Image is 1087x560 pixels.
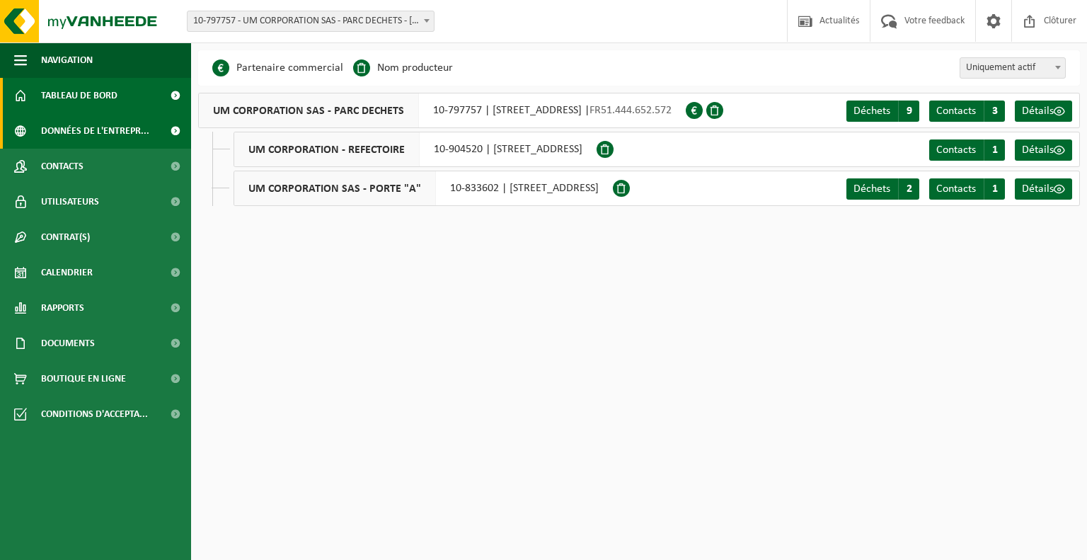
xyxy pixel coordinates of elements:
[1015,101,1072,122] a: Détails
[1015,139,1072,161] a: Détails
[936,105,976,117] span: Contacts
[853,183,890,195] span: Déchets
[589,105,672,116] span: FR51.444.652.572
[929,101,1005,122] a: Contacts 3
[898,178,919,200] span: 2
[234,132,420,166] span: UM CORPORATION - REFECTOIRE
[960,58,1065,78] span: Uniquement actif
[929,139,1005,161] a: Contacts 1
[188,11,434,31] span: 10-797757 - UM CORPORATION SAS - PARC DECHETS - BIACHE ST VAAST
[41,290,84,326] span: Rapports
[198,93,686,128] div: 10-797757 | [STREET_ADDRESS] |
[41,149,84,184] span: Contacts
[187,11,435,32] span: 10-797757 - UM CORPORATION SAS - PARC DECHETS - BIACHE ST VAAST
[41,396,148,432] span: Conditions d'accepta...
[41,255,93,290] span: Calendrier
[353,57,453,79] li: Nom producteur
[1022,183,1054,195] span: Détails
[41,326,95,361] span: Documents
[846,178,919,200] a: Déchets 2
[41,113,149,149] span: Données de l'entrepr...
[1022,144,1054,156] span: Détails
[234,132,597,167] div: 10-904520 | [STREET_ADDRESS]
[929,178,1005,200] a: Contacts 1
[1015,178,1072,200] a: Détails
[212,57,343,79] li: Partenaire commercial
[984,101,1005,122] span: 3
[41,78,117,113] span: Tableau de bord
[898,101,919,122] span: 9
[41,184,99,219] span: Utilisateurs
[936,183,976,195] span: Contacts
[199,93,419,127] span: UM CORPORATION SAS - PARC DECHETS
[41,42,93,78] span: Navigation
[41,219,90,255] span: Contrat(s)
[41,361,126,396] span: Boutique en ligne
[936,144,976,156] span: Contacts
[1022,105,1054,117] span: Détails
[960,57,1066,79] span: Uniquement actif
[984,178,1005,200] span: 1
[853,105,890,117] span: Déchets
[984,139,1005,161] span: 1
[234,171,436,205] span: UM CORPORATION SAS - PORTE "A"
[234,171,613,206] div: 10-833602 | [STREET_ADDRESS]
[846,101,919,122] a: Déchets 9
